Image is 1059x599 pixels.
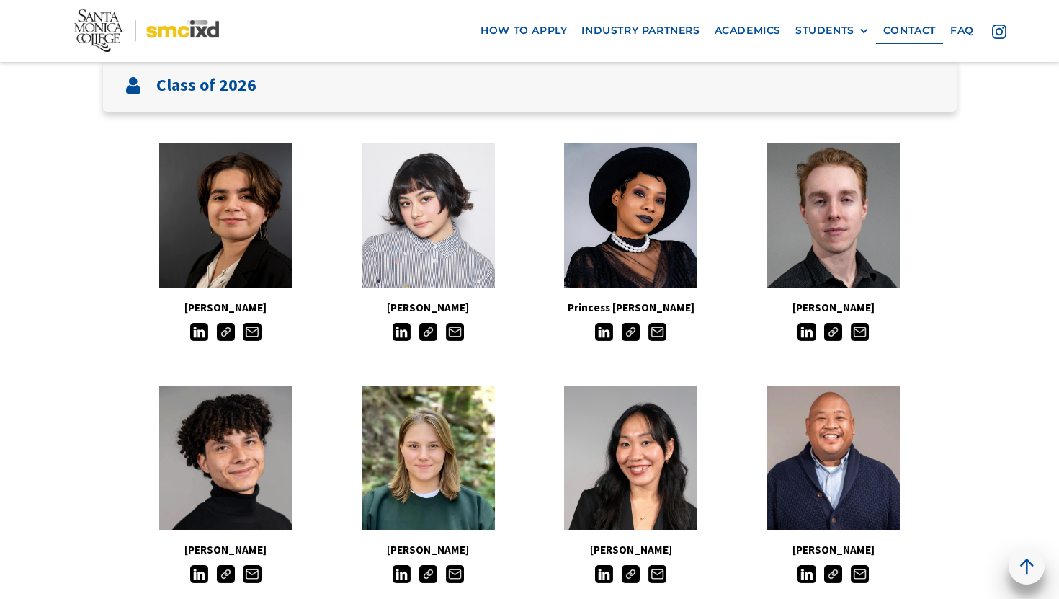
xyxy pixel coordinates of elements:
[876,17,943,44] a: contact
[529,541,732,559] h5: [PERSON_NAME]
[824,565,842,583] img: Link icon
[797,565,816,583] img: LinkedIn icon
[327,541,529,559] h5: [PERSON_NAME]
[622,323,640,341] img: Link icon
[327,298,529,317] h5: [PERSON_NAME]
[473,17,574,44] a: how to apply
[648,565,666,583] img: Email icon
[156,75,256,96] h3: Class of 2026
[943,17,981,44] a: faq
[243,323,261,341] img: Email icon
[795,25,869,37] div: STUDENTS
[190,323,208,341] img: LinkedIn icon
[574,17,707,44] a: industry partners
[190,565,208,583] img: LinkedIn icon
[595,323,613,341] img: LinkedIn icon
[419,323,437,341] img: Link icon
[622,565,640,583] img: Link icon
[446,323,464,341] img: Email icon
[393,323,411,341] img: LinkedIn icon
[824,323,842,341] img: Link icon
[529,298,732,317] h5: Princess [PERSON_NAME]
[217,323,235,341] img: Link icon
[648,323,666,341] img: Email icon
[595,565,613,583] img: LinkedIn icon
[446,565,464,583] img: Email icon
[992,24,1006,38] img: icon - instagram
[732,298,934,317] h5: [PERSON_NAME]
[393,565,411,583] img: LinkedIn icon
[125,541,327,559] h5: [PERSON_NAME]
[74,9,219,52] img: Santa Monica College - SMC IxD logo
[1009,549,1045,585] a: back to top
[243,565,261,583] img: Email icon
[797,323,816,341] img: LinkedIn icon
[419,565,437,583] img: Link icon
[795,25,854,37] div: STUDENTS
[851,565,869,583] img: Email icon
[707,17,788,44] a: Academics
[851,323,869,341] img: Email icon
[217,565,235,583] img: Link icon
[732,541,934,559] h5: [PERSON_NAME]
[125,77,142,94] img: User icon
[125,298,327,317] h5: [PERSON_NAME]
